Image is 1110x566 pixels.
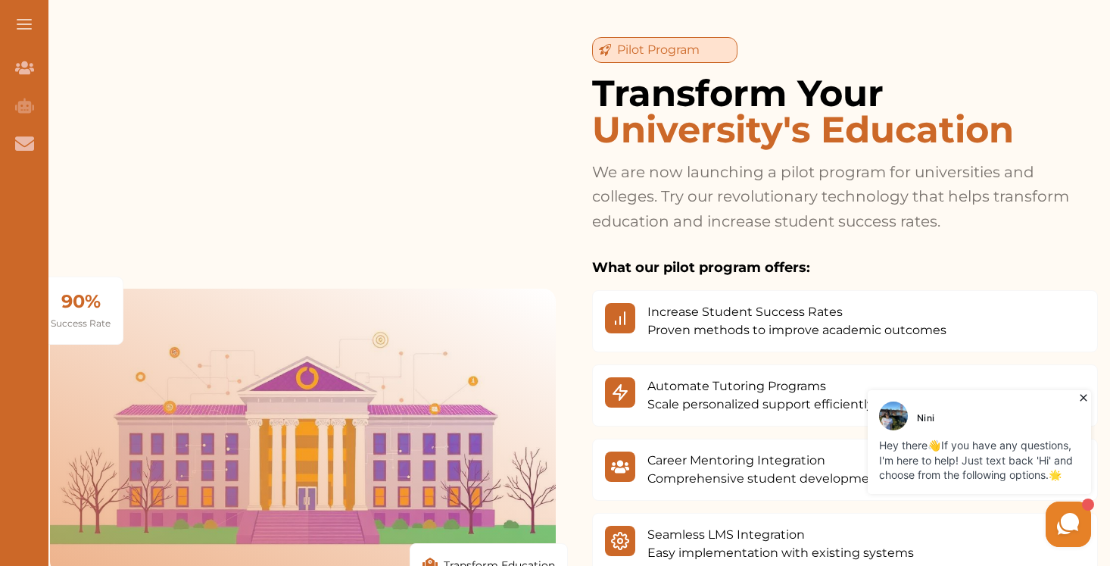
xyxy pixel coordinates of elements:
[592,111,1098,148] span: University's Education
[51,317,111,329] span: Success Rate
[647,470,883,488] p: Comprehensive student development
[592,37,737,63] div: Pilot Program
[592,160,1098,234] p: We are now launching a pilot program for universities and colleges. Try our revolutionary technol...
[647,303,946,321] h4: Increase Student Success Rates
[647,452,883,470] h4: Career Mentoring Integration
[647,377,874,396] h4: Automate Tutoring Programs
[592,75,1098,148] h2: Transform Your
[647,321,946,339] p: Proven methods to improve academic outcomes
[647,396,874,414] p: Scale personalized support efficiently
[747,386,1095,551] iframe: HelpCrunch
[592,258,1098,278] h3: What our pilot program offers:
[51,289,111,314] div: 90%
[647,544,914,562] p: Easy implementation with existing systems
[647,526,914,544] h4: Seamless LMS Integration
